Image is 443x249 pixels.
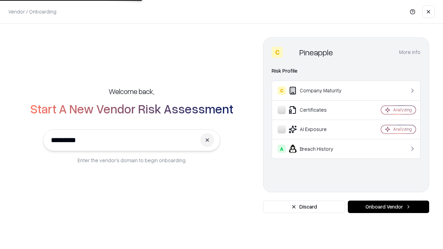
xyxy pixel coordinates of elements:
[278,86,360,95] div: Company Maturity
[278,106,360,114] div: Certificates
[272,47,283,58] div: C
[278,86,286,95] div: C
[278,145,360,153] div: Breach History
[78,157,186,164] p: Enter the vendor’s domain to begin onboarding
[348,201,429,213] button: Onboard Vendor
[109,86,154,96] h5: Welcome back,
[263,201,345,213] button: Discard
[393,107,412,113] div: Analyzing
[299,47,333,58] div: Pineapple
[393,126,412,132] div: Analyzing
[272,67,421,75] div: Risk Profile
[286,47,297,58] img: Pineapple
[278,145,286,153] div: A
[8,8,56,15] p: Vendor / Onboarding
[399,46,421,58] button: More info
[30,102,233,116] h2: Start A New Vendor Risk Assessment
[278,125,360,133] div: AI Exposure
